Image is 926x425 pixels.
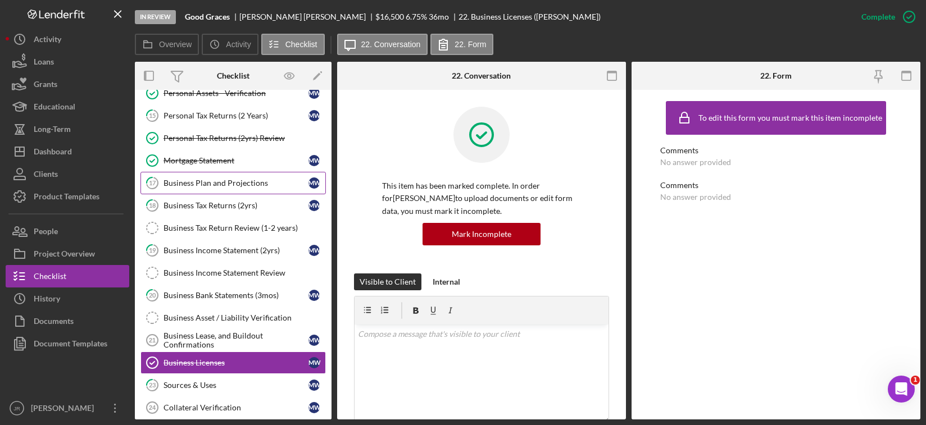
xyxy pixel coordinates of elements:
text: JR [13,405,20,412]
tspan: 17 [149,179,156,186]
tspan: 19 [149,246,156,254]
iframe: Intercom live chat [888,376,915,403]
button: Long-Term [6,118,129,140]
a: 24Collateral VerificationMW [140,396,326,419]
div: Comments [660,181,891,190]
a: Activity [6,28,129,51]
tspan: 24 [149,404,156,411]
a: Document Templates [6,332,129,355]
a: 19Business Income Statement (2yrs)MW [140,239,326,262]
div: Long-Term [34,118,71,143]
div: Business Tax Return Review (1-2 years) [164,223,325,232]
div: Mortgage Statement [164,156,308,165]
div: Clients [34,163,58,188]
div: No answer provided [660,193,731,202]
div: Business Bank Statements (3mos) [164,291,308,300]
div: Business Tax Returns (2yrs) [164,201,308,210]
button: Visible to Client [354,273,421,290]
div: Project Overview [34,243,95,268]
div: Activity [34,28,61,53]
div: [PERSON_NAME] [PERSON_NAME] [239,12,375,21]
a: 18Business Tax Returns (2yrs)MW [140,194,326,217]
a: 20Business Bank Statements (3mos)MW [140,284,326,307]
button: Mark Incomplete [423,223,541,245]
div: Business Income Statement (2yrs) [164,246,308,255]
a: Business Tax Return Review (1-2 years) [140,217,326,239]
div: Product Templates [34,185,99,211]
div: M W [308,357,320,368]
button: Project Overview [6,243,129,265]
button: Internal [427,273,466,290]
button: History [6,287,129,310]
div: Grants [34,73,57,98]
div: In Review [135,10,176,24]
button: 22. Conversation [337,34,428,55]
span: $16,500 [375,12,404,21]
div: M W [308,245,320,256]
a: Business Income Statement Review [140,262,326,284]
a: 17Business Plan and ProjectionsMW [140,172,326,194]
button: 22. Form [430,34,493,55]
button: People [6,220,129,243]
tspan: 18 [149,202,156,209]
label: Overview [159,40,192,49]
button: Loans [6,51,129,73]
a: Personal Assets - VerificationMW [140,82,326,104]
div: History [34,287,60,313]
div: M W [308,88,320,99]
p: This item has been marked complete. In order for [PERSON_NAME] to upload documents or edit form d... [382,180,581,217]
tspan: 23 [149,381,156,389]
div: Business Lease, and Buildout Confirmations [164,331,308,349]
a: Personal Tax Returns (2yrs) Review [140,127,326,149]
div: Personal Tax Returns (2 Years) [164,111,308,120]
div: Complete [861,6,895,28]
div: M W [308,110,320,121]
div: M W [308,380,320,391]
button: Activity [202,34,258,55]
div: Document Templates [34,332,107,358]
button: Complete [850,6,920,28]
a: Grants [6,73,129,95]
div: 36 mo [429,12,449,21]
button: Checklist [261,34,325,55]
a: 21Business Lease, and Buildout ConfirmationsMW [140,329,326,351]
div: Dashboard [34,140,72,166]
a: 15Personal Tax Returns (2 Years)MW [140,104,326,127]
a: Business LicensesMW [140,351,326,374]
label: 22. Conversation [361,40,421,49]
div: No answer provided [660,158,731,167]
tspan: 20 [149,291,156,299]
div: 6.75 % [406,12,427,21]
div: Personal Assets - Verification [164,89,308,98]
div: 22. Form [760,71,792,80]
div: Internal [433,273,460,290]
label: Checklist [285,40,317,49]
div: M W [308,200,320,211]
div: People [34,220,58,245]
a: Checklist [6,265,129,287]
button: JR[PERSON_NAME] [6,397,129,419]
a: Mortgage StatementMW [140,149,326,172]
button: Educational [6,95,129,118]
button: Dashboard [6,140,129,163]
button: Documents [6,310,129,332]
b: Good Graces [185,12,230,21]
tspan: 21 [149,337,156,344]
a: 23Sources & UsesMW [140,374,326,396]
div: Business Asset / Liability Verification [164,313,325,322]
div: Collateral Verification [164,403,308,412]
div: M W [308,402,320,413]
button: Clients [6,163,129,185]
div: Mark Incomplete [452,223,511,245]
div: Visible to Client [360,273,416,290]
button: Product Templates [6,185,129,208]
